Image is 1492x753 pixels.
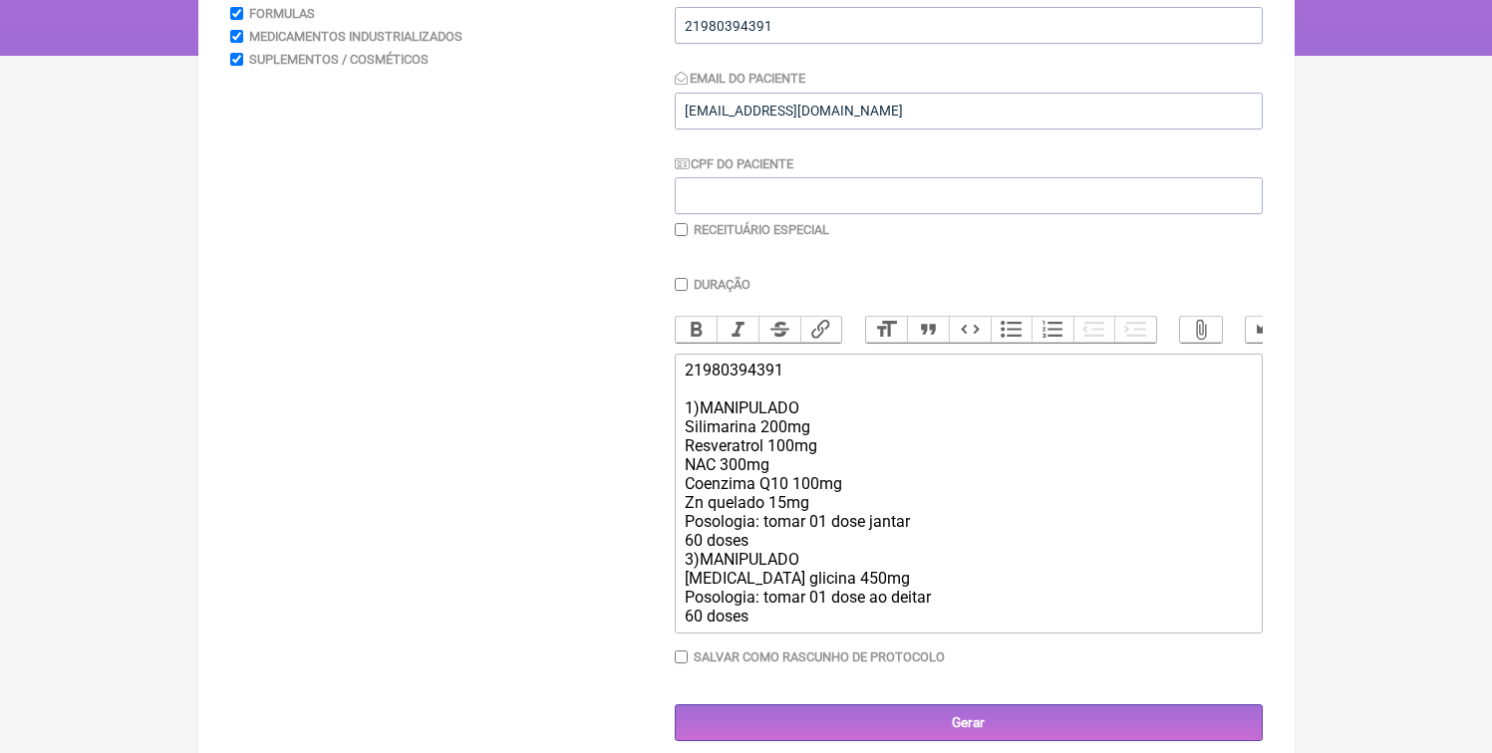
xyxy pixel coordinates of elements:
[717,317,758,343] button: Italic
[1180,317,1222,343] button: Attach Files
[1073,317,1115,343] button: Decrease Level
[676,317,718,343] button: Bold
[991,317,1033,343] button: Bullets
[675,156,794,171] label: CPF do Paciente
[1114,317,1156,343] button: Increase Level
[675,71,806,86] label: Email do Paciente
[1246,317,1288,343] button: Undo
[249,29,462,44] label: Medicamentos Industrializados
[800,317,842,343] button: Link
[907,317,949,343] button: Quote
[249,6,315,21] label: Formulas
[949,317,991,343] button: Code
[694,277,750,292] label: Duração
[675,704,1263,741] input: Gerar
[1032,317,1073,343] button: Numbers
[249,52,429,67] label: Suplementos / Cosméticos
[758,317,800,343] button: Strikethrough
[694,222,829,237] label: Receituário Especial
[866,317,908,343] button: Heading
[685,361,1251,626] div: 21980394391 1)MANIPULADO Silimarina 200mg Resveratrol 100mg NAC 300mg Coenzima Q10 100mg Zn quela...
[694,649,945,664] label: Salvar como rascunho de Protocolo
